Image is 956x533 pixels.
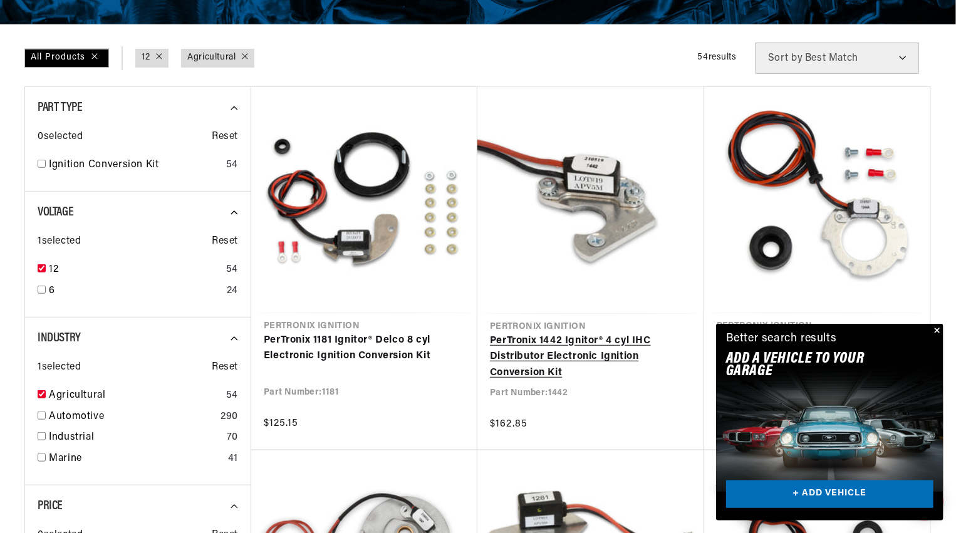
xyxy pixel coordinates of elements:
div: 54 [226,157,238,173]
span: 1 selected [38,234,81,250]
a: Agricultural [187,51,236,65]
div: All Products [24,49,109,68]
h2: Add A VEHICLE to your garage [726,353,902,378]
a: + ADD VEHICLE [726,480,933,509]
a: 12 [49,262,221,278]
a: 12 [142,51,150,65]
a: Automotive [49,409,216,425]
span: Voltage [38,206,73,219]
div: 70 [227,430,238,446]
span: Price [38,500,63,512]
select: Sort by [756,43,919,74]
a: Industrial [49,430,222,446]
a: 6 [49,283,222,299]
span: Reset [212,129,238,145]
div: 54 [226,388,238,404]
span: 1 selected [38,360,81,376]
button: Close [928,324,943,339]
div: 41 [228,451,238,467]
span: Reset [212,360,238,376]
a: Marine [49,451,223,467]
div: 24 [227,283,238,299]
span: Part Type [38,101,82,114]
div: 54 [226,262,238,278]
span: 0 selected [38,129,83,145]
div: 290 [221,409,238,425]
a: Ignition Conversion Kit [49,157,221,173]
span: Reset [212,234,238,250]
a: PerTronix 1181 Ignitor® Delco 8 cyl Electronic Ignition Conversion Kit [264,333,465,365]
div: Better search results [726,330,837,348]
a: Agricultural [49,388,221,404]
span: Industry [38,332,81,344]
span: Sort by [768,53,803,63]
a: PerTronix 1442 Ignitor® 4 cyl IHC Distributor Electronic Ignition Conversion Kit [490,333,692,381]
span: 54 results [698,53,737,62]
